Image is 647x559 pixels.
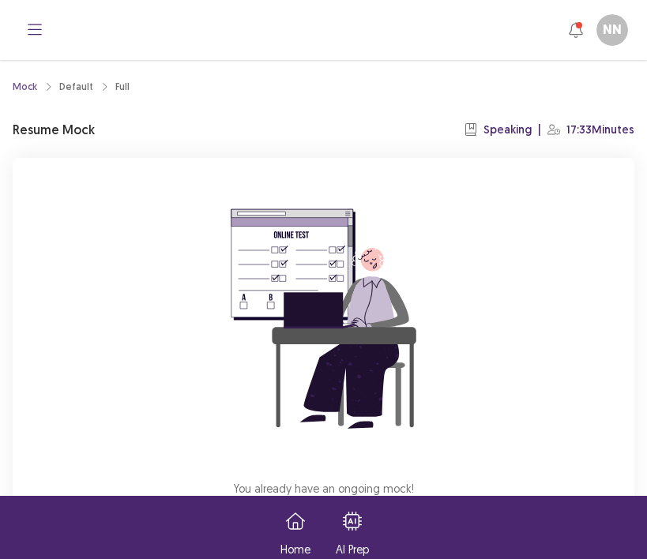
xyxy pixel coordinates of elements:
img: attend-mock [182,177,466,461]
div: Full [115,80,130,94]
p: Speaking [483,122,532,138]
p: Resume Mock [13,120,95,139]
p: You already have an ongoing mock! You can either resume that or click reset to start a new mock. [167,480,480,513]
nav: breadcrumb [13,80,130,94]
button: bars [19,16,51,44]
div: Default [59,80,93,94]
p: | [538,122,541,138]
a: Mock [13,80,37,94]
button: NN [596,14,628,46]
p: 17:33 Minutes [566,122,634,138]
